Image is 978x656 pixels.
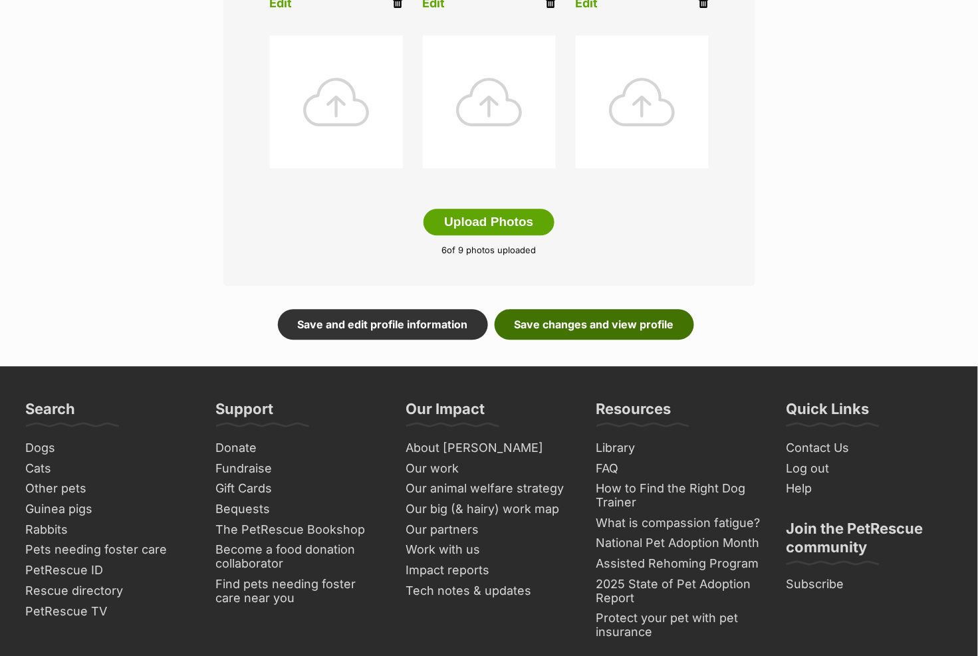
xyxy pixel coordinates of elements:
h3: Our Impact [406,399,485,426]
a: Our animal welfare strategy [401,479,578,499]
a: FAQ [591,459,768,479]
a: Guinea pigs [21,499,197,520]
p: of 9 photos uploaded [243,244,735,257]
a: PetRescue ID [21,560,197,581]
span: 6 [442,245,447,255]
a: The PetRescue Bookshop [211,520,388,540]
h3: Quick Links [787,399,870,426]
a: Help [781,479,958,499]
a: 2025 State of Pet Adoption Report [591,574,768,608]
a: Library [591,438,768,459]
a: Protect your pet with pet insurance [591,608,768,642]
h3: Resources [596,399,672,426]
a: Save and edit profile information [278,309,488,340]
a: Rescue directory [21,581,197,601]
a: Other pets [21,479,197,499]
a: Assisted Rehoming Program [591,554,768,574]
a: PetRescue TV [21,601,197,622]
a: Subscribe [781,574,958,595]
a: Pets needing foster care [21,540,197,560]
a: Log out [781,459,958,479]
a: Donate [211,438,388,459]
a: Bequests [211,499,388,520]
a: Our partners [401,520,578,540]
a: National Pet Adoption Month [591,533,768,554]
a: About [PERSON_NAME] [401,438,578,459]
button: Upload Photos [424,209,554,235]
h3: Join the PetRescue community [787,519,953,564]
a: Tech notes & updates [401,581,578,601]
a: Cats [21,459,197,479]
a: What is compassion fatigue? [591,513,768,534]
a: Rabbits [21,520,197,540]
a: Contact Us [781,438,958,459]
a: Find pets needing foster care near you [211,574,388,608]
a: Impact reports [401,560,578,581]
a: Become a food donation collaborator [211,540,388,574]
a: How to Find the Right Dog Trainer [591,479,768,512]
h3: Support [216,399,274,426]
a: Our work [401,459,578,479]
a: Work with us [401,540,578,560]
a: Dogs [21,438,197,459]
a: Save changes and view profile [495,309,694,340]
h3: Search [26,399,76,426]
a: Our big (& hairy) work map [401,499,578,520]
a: Gift Cards [211,479,388,499]
a: Fundraise [211,459,388,479]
